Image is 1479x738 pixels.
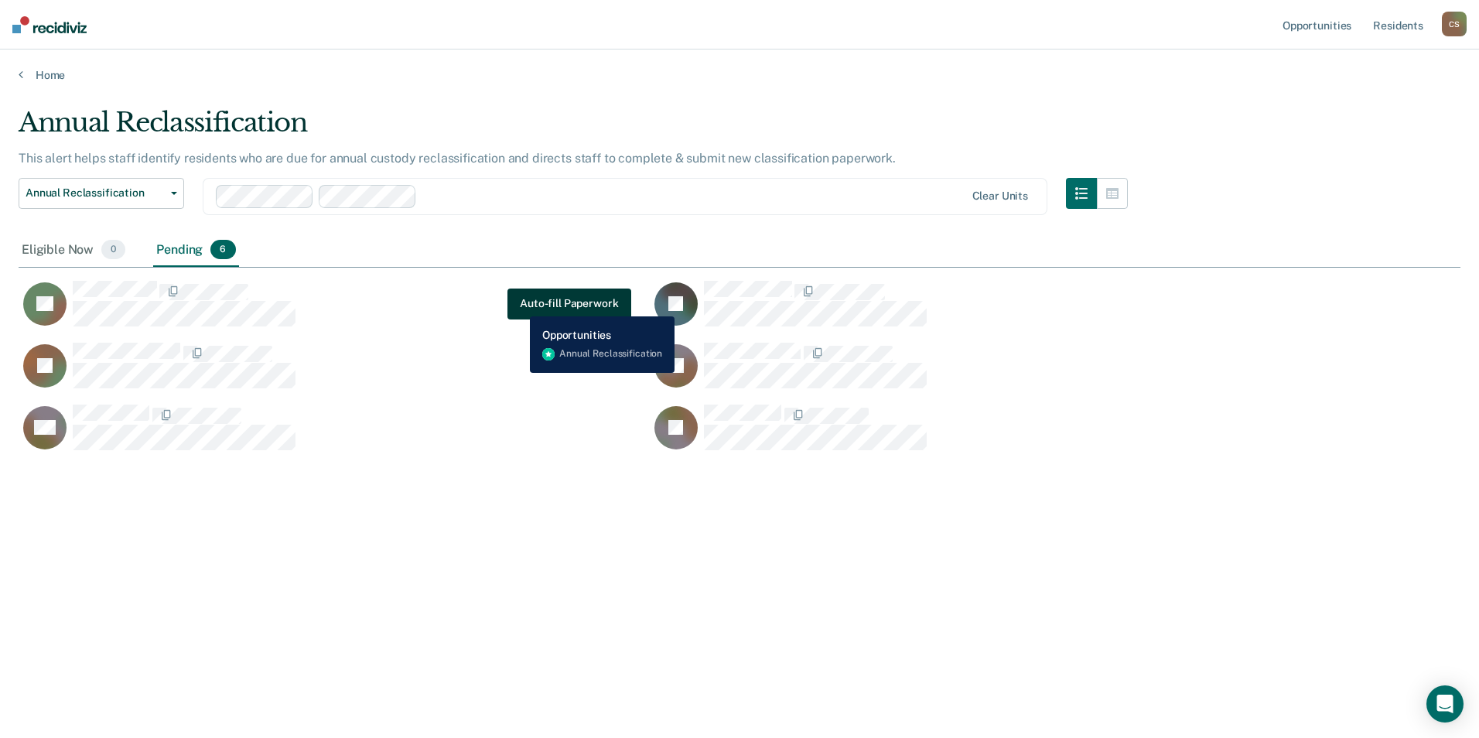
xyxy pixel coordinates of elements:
[972,190,1029,203] div: Clear units
[26,186,165,200] span: Annual Reclassification
[19,178,184,209] button: Annual Reclassification
[101,240,125,260] span: 0
[19,107,1128,151] div: Annual Reclassification
[1426,685,1464,723] div: Open Intercom Messenger
[19,280,650,342] div: CaseloadOpportunityCell-00409268
[19,68,1460,82] a: Home
[650,404,1281,466] div: CaseloadOpportunityCell-00127437
[19,342,650,404] div: CaseloadOpportunityCell-00573755
[210,240,235,260] span: 6
[507,289,630,319] button: Auto-fill Paperwork
[650,280,1281,342] div: CaseloadOpportunityCell-00569465
[650,342,1281,404] div: CaseloadOpportunityCell-00300404
[19,404,650,466] div: CaseloadOpportunityCell-00539008
[19,151,896,166] p: This alert helps staff identify residents who are due for annual custody reclassification and dir...
[1442,12,1467,36] button: CS
[19,234,128,268] div: Eligible Now0
[12,16,87,33] img: Recidiviz
[1442,12,1467,36] div: C S
[153,234,238,268] div: Pending6
[507,289,630,319] a: Navigate to form link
